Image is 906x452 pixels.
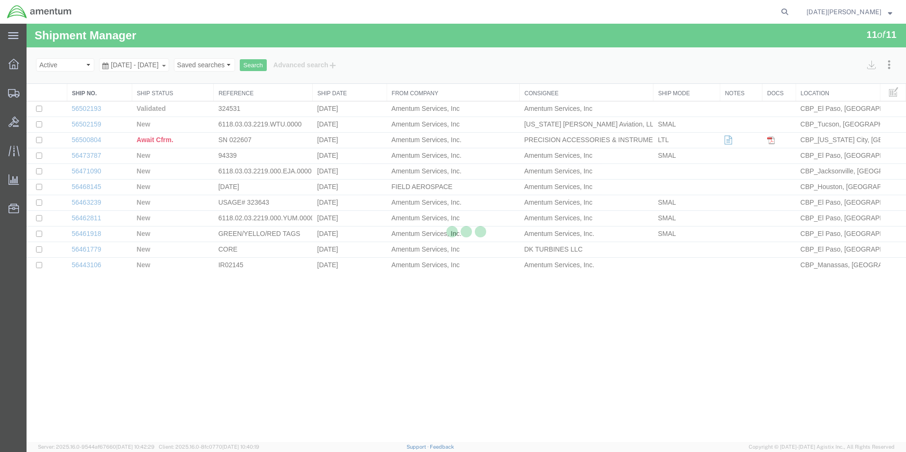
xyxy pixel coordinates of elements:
[159,444,259,450] span: Client: 2025.16.0-8fc0770
[222,444,259,450] span: [DATE] 10:40:19
[38,444,154,450] span: Server: 2025.16.0-9544af67660
[806,6,893,18] button: [DATE][PERSON_NAME]
[430,444,454,450] a: Feedback
[7,5,72,19] img: logo
[407,444,430,450] a: Support
[749,443,895,451] span: Copyright © [DATE]-[DATE] Agistix Inc., All Rights Reserved
[116,444,154,450] span: [DATE] 10:42:29
[806,7,881,17] span: Noel Arrieta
